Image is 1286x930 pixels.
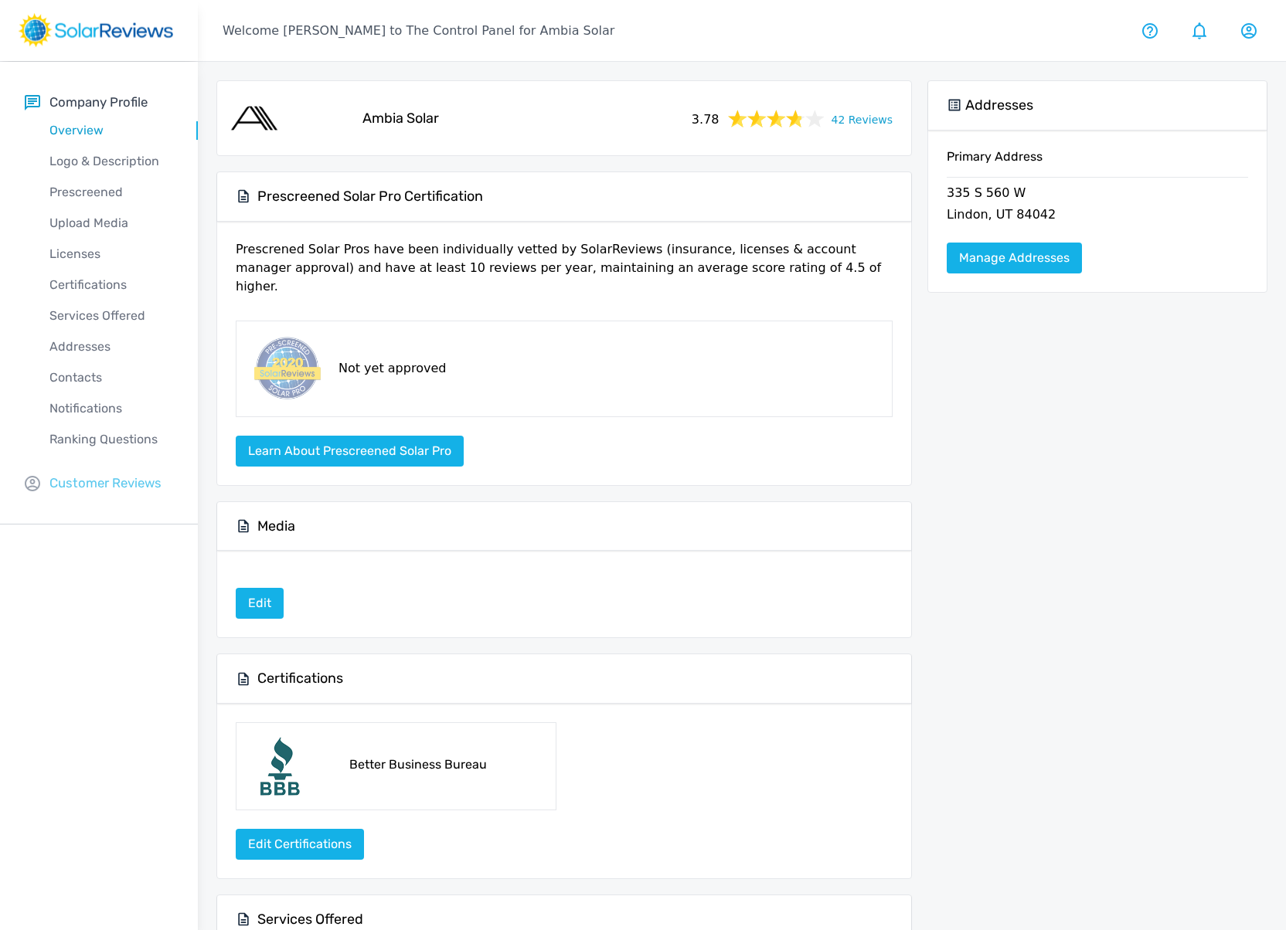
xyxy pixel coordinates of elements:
h5: Services Offered [257,911,363,928]
p: Licenses [25,245,198,263]
a: Manage Addresses [947,243,1082,273]
a: Edit [236,588,284,619]
p: Company Profile [49,93,148,112]
p: Customer Reviews [49,473,162,493]
a: Certifications [25,270,198,300]
a: Notifications [25,393,198,424]
h5: Certifications [257,670,343,687]
h6: Better Business Bureau [349,757,543,776]
a: Edit Certifications [236,829,364,860]
a: Edit [236,596,284,610]
p: Logo & Description [25,152,198,171]
p: 335 S 560 W [947,184,1248,205]
p: Welcome [PERSON_NAME] to The Control Panel for Ambia Solar [223,22,614,40]
p: Prescreened [25,183,198,202]
h5: Ambia Solar [362,110,439,127]
h6: Primary Address [947,149,1248,177]
p: Not yet approved [339,359,446,378]
p: Services Offered [25,307,198,325]
a: Services Offered [25,300,198,331]
a: Overview [25,115,198,146]
a: Logo & Description [25,146,198,177]
a: Addresses [25,331,198,362]
button: Learn about Prescreened Solar Pro [236,436,464,467]
a: Ranking Questions [25,424,198,455]
img: icon_BBB.png [249,735,311,797]
p: Notifications [25,399,198,418]
p: Ranking Questions [25,430,198,449]
p: Contacts [25,368,198,387]
a: Licenses [25,239,198,270]
a: Contacts [25,362,198,393]
a: Edit Certifications [236,837,364,851]
a: Learn about Prescreened Solar Pro [236,443,464,458]
h5: Media [257,518,295,535]
a: Upload Media [25,208,198,239]
p: Prescrened Solar Pros have been individually vetted by SolarReviews (insurance, licenses & accoun... [236,240,893,308]
p: Upload Media [25,214,198,232]
p: Overview [25,121,198,140]
img: prescreened-badge.png [249,334,323,404]
p: Certifications [25,276,198,294]
h5: Prescreened Solar Pro Certification [257,188,483,205]
span: 3.78 [692,107,720,129]
p: Lindon, UT 84042 [947,205,1248,227]
h5: Addresses [965,97,1033,114]
a: 42 Reviews [831,109,893,128]
a: Prescreened [25,177,198,208]
p: Addresses [25,338,198,356]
